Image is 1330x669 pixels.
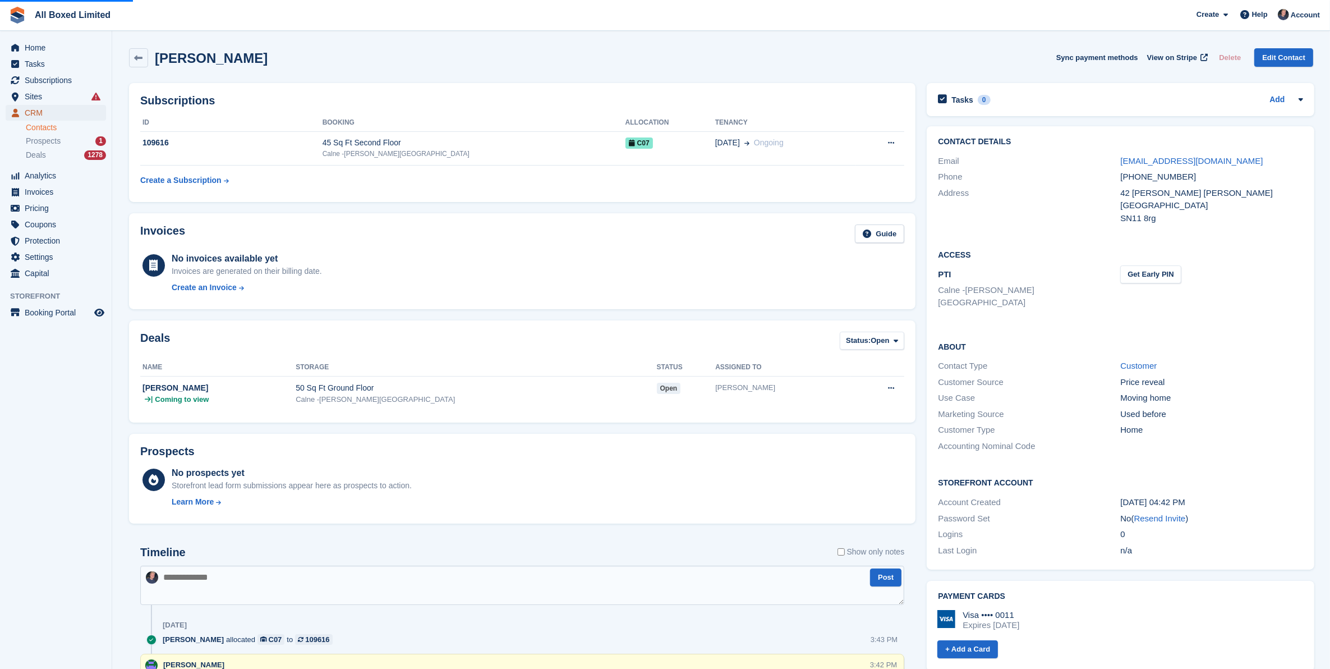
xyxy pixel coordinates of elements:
span: Sites [25,89,92,104]
li: Calne -[PERSON_NAME][GEOGRAPHIC_DATA] [938,284,1120,309]
a: Resend Invite [1134,514,1186,523]
h2: Payment cards [938,592,1303,601]
div: Home [1120,424,1303,437]
span: C07 [625,138,653,149]
span: Ongoing [754,138,784,147]
button: Post [870,569,901,587]
button: Sync payment methods [1056,48,1138,67]
div: [DATE] [163,621,187,630]
h2: About [938,341,1303,352]
span: open [657,383,681,394]
th: Booking [323,114,625,132]
a: menu [6,89,106,104]
div: Accounting Nominal Code [938,440,1120,453]
span: Settings [25,249,92,265]
button: Status: Open [840,332,904,350]
span: [DATE] [715,137,740,149]
div: Address [938,187,1120,225]
button: Delete [1214,48,1245,67]
a: Contacts [26,122,106,133]
div: Learn More [172,496,214,508]
a: Deals 1278 [26,149,106,161]
div: 109616 [305,634,329,645]
input: Show only notes [837,546,845,558]
span: Pricing [25,200,92,216]
a: menu [6,184,106,200]
div: 1278 [84,150,106,160]
span: Deals [26,150,46,161]
div: Last Login [938,544,1120,557]
a: + Add a Card [937,640,998,659]
div: Customer Source [938,376,1120,389]
a: menu [6,233,106,249]
div: Create a Subscription [140,175,222,186]
span: Analytics [25,168,92,184]
div: No [1120,512,1303,525]
div: [DATE] 04:42 PM [1120,496,1303,509]
a: menu [6,105,106,121]
div: 1 [95,136,106,146]
a: Add [1269,94,1285,107]
h2: Storefront Account [938,476,1303,488]
th: Status [657,359,716,377]
div: Storefront lead form submissions appear here as prospects to action. [172,480,412,492]
i: Smart entry sync failures have occurred [91,92,100,101]
span: View on Stripe [1147,52,1197,63]
span: [PERSON_NAME] [163,661,224,669]
h2: Invoices [140,224,185,243]
div: Use Case [938,392,1120,405]
div: 45 Sq Ft Second Floor [323,137,625,149]
div: Phone [938,171,1120,184]
th: Name [140,359,296,377]
a: Customer [1120,361,1157,370]
div: Create an Invoice [172,282,237,294]
a: Learn More [172,496,412,508]
a: menu [6,168,106,184]
span: Invoices [25,184,92,200]
a: Create an Invoice [172,282,322,294]
th: Allocation [625,114,715,132]
div: allocated to [163,634,338,645]
h2: Prospects [140,445,195,458]
div: 0 [1120,528,1303,541]
a: C07 [257,634,284,645]
span: | [151,394,153,405]
th: Storage [296,359,656,377]
label: Show only notes [837,546,905,558]
a: menu [6,200,106,216]
a: View on Stripe [1143,48,1211,67]
div: Expires [DATE] [963,620,1019,630]
a: All Boxed Limited [30,6,115,24]
span: Protection [25,233,92,249]
div: 109616 [140,137,323,149]
h2: Contact Details [938,138,1303,146]
h2: Tasks [951,95,973,105]
a: menu [6,217,106,232]
span: Tasks [25,56,92,72]
span: CRM [25,105,92,121]
a: menu [6,40,106,56]
button: Get Early PIN [1120,265,1181,284]
span: Booking Portal [25,305,92,320]
div: Visa •••• 0011 [963,610,1019,620]
div: Calne -[PERSON_NAME][GEOGRAPHIC_DATA] [323,149,625,159]
div: Customer Type [938,424,1120,437]
th: ID [140,114,323,132]
span: Home [25,40,92,56]
a: [EMAIL_ADDRESS][DOMAIN_NAME] [1120,156,1263,166]
div: Moving home [1120,392,1303,405]
div: n/a [1120,544,1303,557]
div: 3:43 PM [871,634,898,645]
span: Prospects [26,136,61,146]
a: menu [6,56,106,72]
div: Password Set [938,512,1120,525]
span: PTI [938,269,951,279]
div: Used before [1120,408,1303,421]
div: Email [938,155,1120,168]
div: [PERSON_NAME] [715,382,851,393]
a: menu [6,249,106,265]
span: Subscriptions [25,72,92,88]
div: 50 Sq Ft Ground Floor [296,382,656,394]
div: C07 [269,634,282,645]
div: Marketing Source [938,408,1120,421]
